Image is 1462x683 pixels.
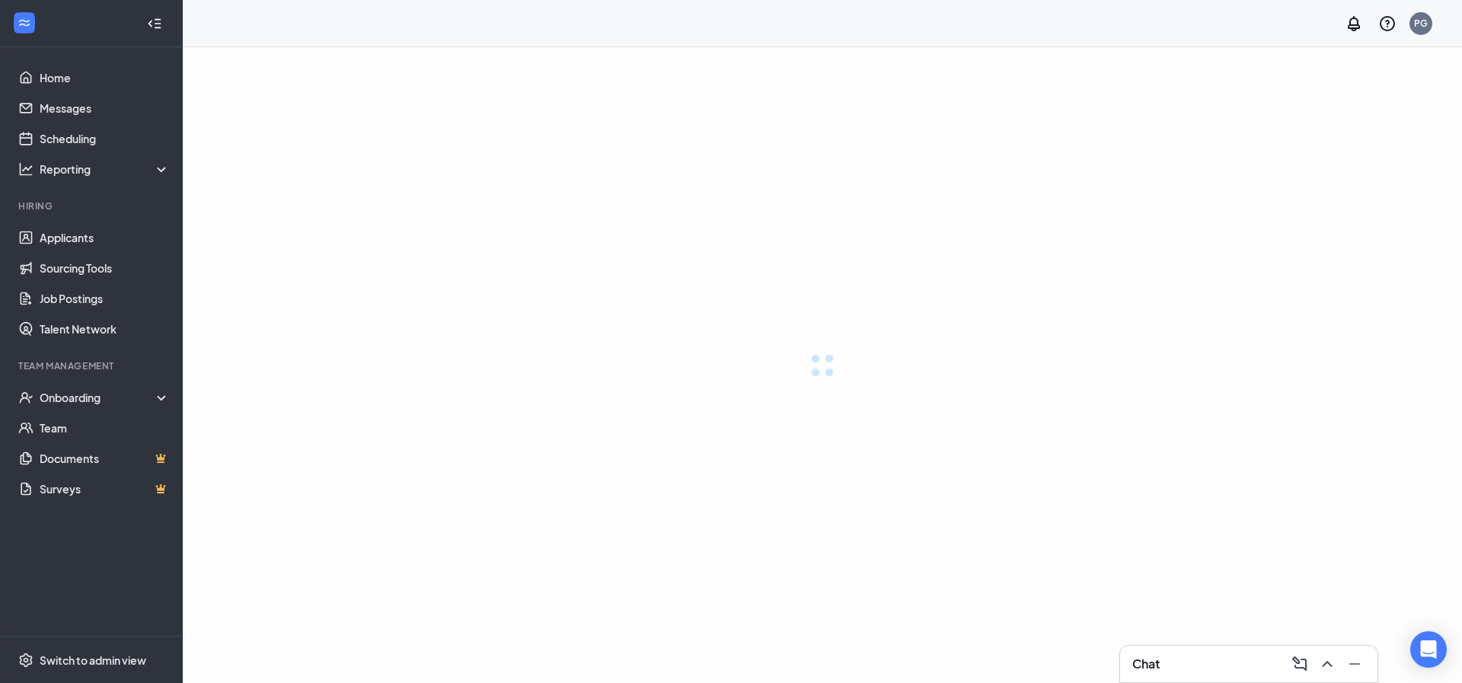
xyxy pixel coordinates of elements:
a: Talent Network [40,314,170,344]
div: Reporting [40,161,171,177]
button: Minimize [1341,652,1365,676]
a: SurveysCrown [40,474,170,504]
a: DocumentsCrown [40,443,170,474]
a: Team [40,413,170,443]
svg: ComposeMessage [1291,655,1309,673]
a: Applicants [40,222,170,253]
svg: QuestionInfo [1378,14,1397,33]
a: Home [40,62,170,93]
div: Hiring [18,199,167,212]
svg: Settings [18,653,34,668]
a: Job Postings [40,283,170,314]
div: Onboarding [40,390,171,405]
svg: Minimize [1345,655,1364,673]
svg: Analysis [18,161,34,177]
svg: ChevronUp [1318,655,1336,673]
h3: Chat [1132,656,1160,672]
button: ComposeMessage [1286,652,1310,676]
svg: Notifications [1345,14,1363,33]
svg: UserCheck [18,390,34,405]
div: Switch to admin view [40,653,146,668]
svg: Collapse [147,16,162,31]
div: Team Management [18,359,167,372]
a: Messages [40,93,170,123]
div: PG [1414,17,1428,30]
a: Scheduling [40,123,170,154]
div: Open Intercom Messenger [1410,631,1447,668]
button: ChevronUp [1314,652,1338,676]
a: Sourcing Tools [40,253,170,283]
svg: WorkstreamLogo [17,15,32,30]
